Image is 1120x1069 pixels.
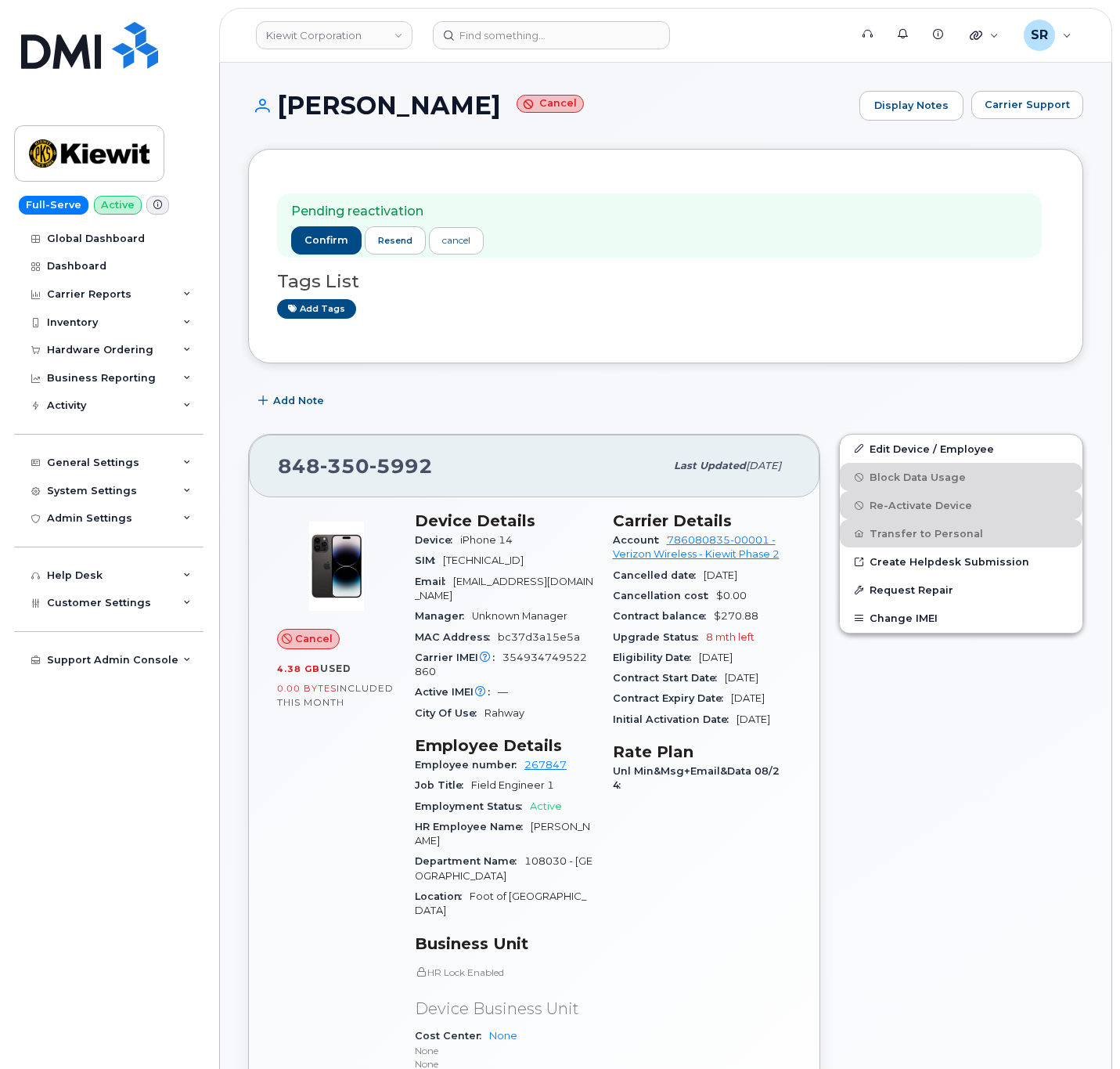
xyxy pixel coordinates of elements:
[415,966,594,979] p: HR Lock Enabled
[613,742,792,761] h3: Rate Plan
[840,604,1082,632] button: Change IMEI
[415,890,470,902] span: Location
[415,576,593,601] span: [EMAIL_ADDRESS][DOMAIN_NAME]
[498,686,508,698] span: —
[429,227,484,255] a: cancel
[613,534,780,560] a: 786080835-00001 - Verizon Wireless - Kiewit Phase 2
[840,576,1082,604] button: Request Repair
[517,95,584,113] small: Cancel
[613,511,792,530] h3: Carrier Details
[524,759,567,771] a: 267847
[731,692,765,704] span: [DATE]
[273,393,324,408] span: Add Note
[415,759,524,771] span: Employee number
[369,454,433,478] span: 5992
[870,500,972,511] span: Re-Activate Device
[489,1030,517,1042] a: None
[415,855,592,881] span: 108030 - [GEOGRAPHIC_DATA]
[714,610,758,622] span: $270.88
[415,934,594,953] h3: Business Unit
[613,590,716,601] span: Cancellation cost
[971,91,1083,119] button: Carrier Support
[484,707,524,719] span: Rahway
[415,855,524,867] span: Department Name
[415,631,498,643] span: MAC Address
[613,631,706,643] span: Upgrade Status
[277,299,356,319] a: Add tags
[613,610,714,622] span: Contract balance
[674,460,746,471] span: Last updated
[460,534,513,546] span: iPhone 14
[277,663,320,674] span: 4.38 GB
[248,92,852,119] h1: [PERSON_NAME]
[415,511,594,530] h3: Device Details
[277,683,337,694] span: 0.00 Bytes
[415,821,531,832] span: HR Employee Name
[277,272,1054,291] h3: Tags List
[415,686,498,698] span: Active IMEI
[613,534,667,546] span: Account
[415,800,530,812] span: Employment Status
[613,569,704,581] span: Cancelled date
[290,519,384,613] img: image20231002-3703462-njx0qo.jpeg
[613,652,699,663] span: Eligibility Date
[295,631,333,646] span: Cancel
[415,1030,489,1042] span: Cost Center
[378,234,412,247] span: resend
[278,454,433,478] span: 848
[415,998,594,1020] p: Device Business Unit
[320,454,369,478] span: 350
[840,491,1082,519] button: Re-Activate Device
[613,713,736,725] span: Initial Activation Date
[248,387,337,415] button: Add Note
[415,779,471,791] span: Job Title
[613,765,780,791] span: Unl Min&Msg+Email&Data 08/24
[736,713,770,725] span: [DATE]
[415,534,460,546] span: Device
[415,1044,594,1057] p: None
[442,233,470,247] div: cancel
[859,91,963,121] a: Display Notes
[291,226,362,255] button: confirm
[716,590,747,601] span: $0.00
[840,463,1082,491] button: Block Data Usage
[415,890,586,916] span: Foot of [GEOGRAPHIC_DATA]
[471,779,554,791] span: Field Engineer 1
[365,226,426,255] button: resend
[746,460,781,471] span: [DATE]
[415,610,472,622] span: Manager
[840,435,1082,463] a: Edit Device / Employee
[415,736,594,755] h3: Employee Details
[699,652,733,663] span: [DATE]
[530,800,562,812] span: Active
[1052,1001,1108,1057] iframe: Messenger Launcher
[840,519,1082,547] button: Transfer to Personal
[613,692,731,704] span: Contract Expiry Date
[415,554,443,566] span: SIM
[472,610,567,622] span: Unknown Manager
[304,233,348,247] span: confirm
[320,663,351,674] span: used
[415,707,484,719] span: City Of Use
[443,554,524,566] span: [TECHNICAL_ID]
[415,652,502,663] span: Carrier IMEI
[706,631,754,643] span: 8 mth left
[840,547,1082,576] a: Create Helpdesk Submission
[704,569,737,581] span: [DATE]
[498,631,580,643] span: bc37d3a15e5a
[613,672,725,684] span: Contract Start Date
[985,97,1070,112] span: Carrier Support
[725,672,758,684] span: [DATE]
[291,203,484,221] p: Pending reactivation
[415,576,453,587] span: Email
